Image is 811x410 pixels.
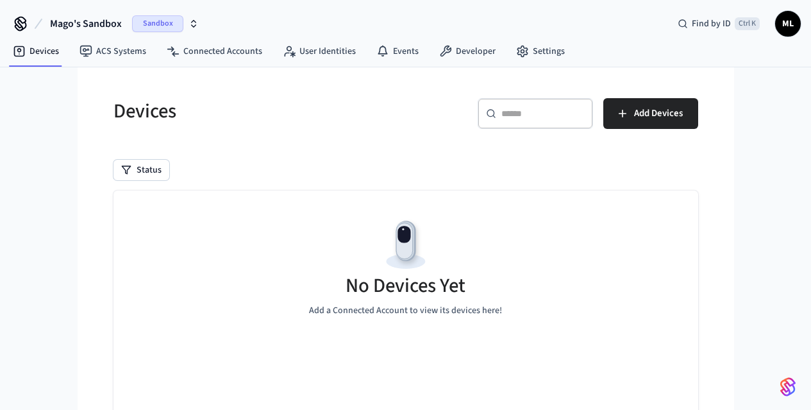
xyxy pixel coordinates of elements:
span: ML [776,12,799,35]
p: Add a Connected Account to view its devices here! [309,304,502,318]
div: Find by IDCtrl K [667,12,770,35]
img: Devices Empty State [377,216,435,274]
a: Settings [506,40,575,63]
button: Add Devices [603,98,698,129]
h5: Devices [113,98,398,124]
span: Add Devices [634,105,683,122]
a: User Identities [272,40,366,63]
img: SeamLogoGradient.69752ec5.svg [780,377,796,397]
a: Developer [429,40,506,63]
span: Sandbox [132,15,183,32]
h5: No Devices Yet [346,273,465,299]
a: ACS Systems [69,40,156,63]
a: Devices [3,40,69,63]
span: Mago's Sandbox [50,16,122,31]
a: Events [366,40,429,63]
span: Ctrl K [735,17,760,30]
button: ML [775,11,801,37]
span: Find by ID [692,17,731,30]
button: Status [113,160,169,180]
a: Connected Accounts [156,40,272,63]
